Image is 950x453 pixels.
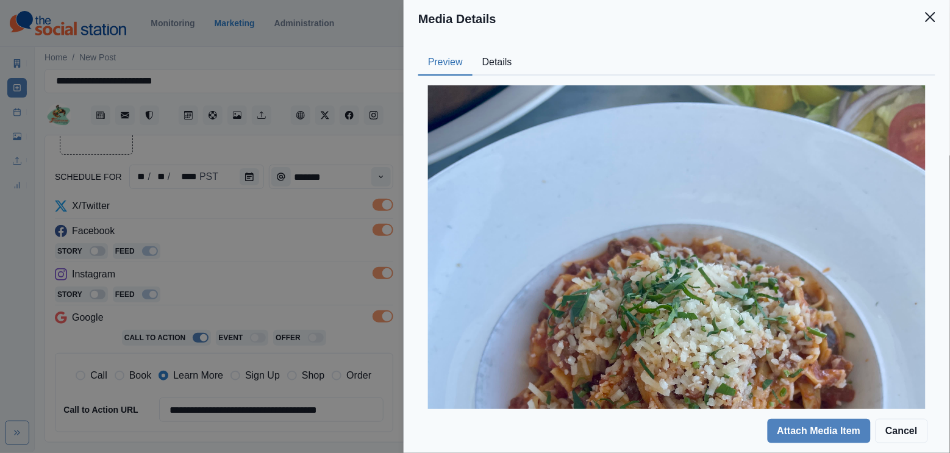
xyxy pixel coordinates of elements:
button: Close [918,5,943,29]
button: Cancel [876,419,928,443]
button: Attach Media Item [768,419,871,443]
button: Details [473,50,522,76]
button: Preview [418,50,473,76]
